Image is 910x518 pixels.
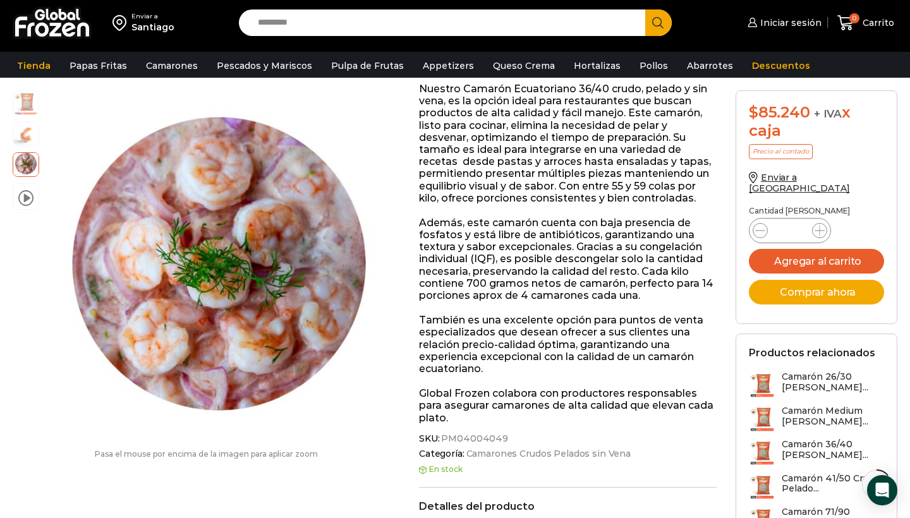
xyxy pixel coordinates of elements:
[487,54,561,78] a: Queso Crema
[419,433,717,444] span: SKU:
[419,83,717,204] p: Nuestro Camarón Ecuatoriano 36/40 crudo, pelado y sin vena, es la opción ideal para restaurantes ...
[849,13,859,23] span: 0
[749,280,884,304] button: Comprar ahora
[131,12,174,21] div: Enviar a
[419,500,717,512] h2: Detalles del producto
[11,54,57,78] a: Tienda
[744,10,822,35] a: Iniciar sesión
[419,314,717,375] p: También es una excelente opción para puntos de venta especializados que desean ofrecer a sus clie...
[419,217,717,301] p: Además, este camarón cuenta con baja presencia de fosfatos y está libre de antibióticos, garantiz...
[782,406,884,427] h3: Camarón Medium [PERSON_NAME]...
[13,91,39,116] span: crudos pelados 36:40
[419,465,717,474] p: En stock
[63,54,133,78] a: Papas Fritas
[834,8,897,38] a: 0 Carrito
[746,54,816,78] a: Descuentos
[749,103,810,121] bdi: 85.240
[633,54,674,78] a: Pollos
[749,172,850,194] a: Enviar a [GEOGRAPHIC_DATA]
[859,16,894,29] span: Carrito
[464,449,631,459] a: Camarones Crudos Pelados sin Vena
[814,107,842,120] span: + IVA
[749,249,884,274] button: Agregar al carrito
[13,450,400,459] p: Pasa el mouse por encima de la imagen para aplicar zoom
[749,371,884,399] a: Camarón 26/30 [PERSON_NAME]...
[749,406,884,433] a: Camarón Medium [PERSON_NAME]...
[757,16,822,29] span: Iniciar sesión
[749,439,884,466] a: Camarón 36/40 [PERSON_NAME]...
[749,347,875,359] h2: Productos relacionados
[749,104,884,140] div: x caja
[782,473,884,495] h3: Camarón 41/50 Crudo Pelado...
[645,9,672,36] button: Search button
[749,473,884,500] a: Camarón 41/50 Crudo Pelado...
[13,122,39,147] span: camaron-sin-cascara
[567,54,627,78] a: Hortalizas
[140,54,204,78] a: Camarones
[419,387,717,424] p: Global Frozen colabora con productores responsables para asegurar camarones de alta calidad que e...
[419,449,717,459] span: Categoría:
[112,12,131,33] img: address-field-icon.svg
[210,54,318,78] a: Pescados y Mariscos
[778,222,802,239] input: Product quantity
[13,151,39,176] span: camarones-2
[867,475,897,505] div: Open Intercom Messenger
[131,21,174,33] div: Santiago
[681,54,739,78] a: Abarrotes
[416,54,480,78] a: Appetizers
[439,433,508,444] span: PM04004049
[782,371,884,393] h3: Camarón 26/30 [PERSON_NAME]...
[782,439,884,461] h3: Camarón 36/40 [PERSON_NAME]...
[749,103,758,121] span: $
[325,54,410,78] a: Pulpa de Frutas
[749,144,813,159] p: Precio al contado
[749,207,884,215] p: Cantidad [PERSON_NAME]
